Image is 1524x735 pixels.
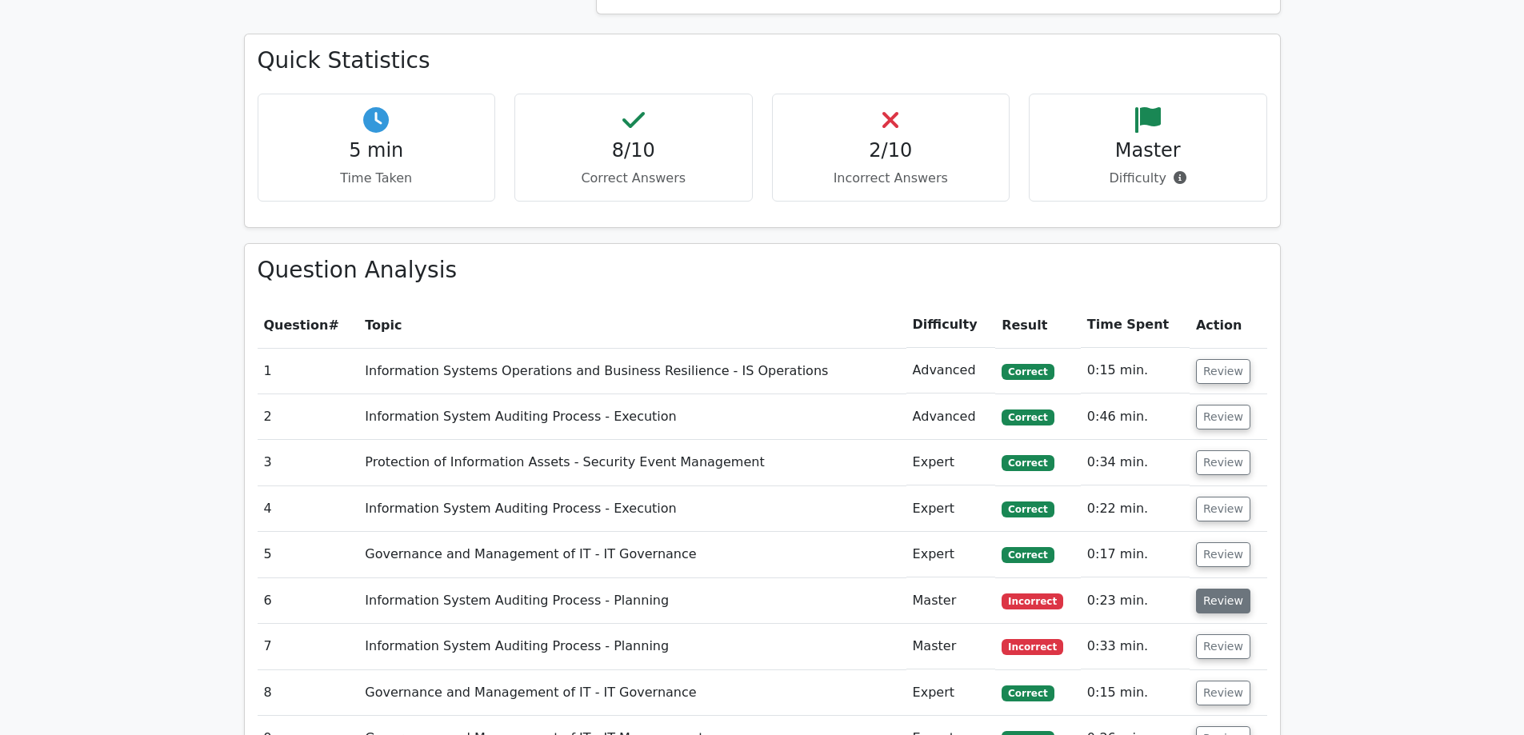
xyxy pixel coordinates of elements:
[1002,409,1054,425] span: Correct
[1081,302,1190,348] th: Time Spent
[258,257,1267,284] h3: Question Analysis
[258,624,359,669] td: 7
[1081,532,1190,577] td: 0:17 min.
[358,624,906,669] td: Information System Auditing Process - Planning
[358,394,906,440] td: Information System Auditing Process - Execution
[1081,578,1190,624] td: 0:23 min.
[1196,405,1250,429] button: Review
[1081,486,1190,532] td: 0:22 min.
[906,348,996,393] td: Advanced
[1196,634,1250,659] button: Review
[1081,394,1190,440] td: 0:46 min.
[1002,639,1063,655] span: Incorrect
[258,578,359,624] td: 6
[1196,589,1250,613] button: Review
[906,578,996,624] td: Master
[1081,670,1190,716] td: 0:15 min.
[1042,169,1254,188] p: Difficulty
[271,139,482,162] h4: 5 min
[528,169,739,188] p: Correct Answers
[528,139,739,162] h4: 8/10
[358,578,906,624] td: Information System Auditing Process - Planning
[1190,302,1267,348] th: Action
[1196,359,1250,384] button: Review
[1196,450,1250,475] button: Review
[258,440,359,485] td: 3
[1002,547,1054,563] span: Correct
[1081,624,1190,669] td: 0:33 min.
[258,47,1267,74] h3: Quick Statistics
[258,486,359,532] td: 4
[906,440,996,485] td: Expert
[786,139,997,162] h4: 2/10
[264,318,329,333] span: Question
[1196,542,1250,567] button: Review
[1196,497,1250,521] button: Review
[358,348,906,393] td: Information Systems Operations and Business Resilience - IS Operations
[906,670,996,716] td: Expert
[258,532,359,577] td: 5
[995,302,1081,348] th: Result
[786,169,997,188] p: Incorrect Answers
[1081,348,1190,393] td: 0:15 min.
[906,394,996,440] td: Advanced
[358,440,906,485] td: Protection of Information Assets - Security Event Management
[271,169,482,188] p: Time Taken
[1081,440,1190,485] td: 0:34 min.
[906,624,996,669] td: Master
[358,302,906,348] th: Topic
[906,486,996,532] td: Expert
[1196,681,1250,705] button: Review
[1002,685,1054,701] span: Correct
[358,532,906,577] td: Governance and Management of IT - IT Governance
[258,348,359,393] td: 1
[258,670,359,716] td: 8
[1002,455,1054,471] span: Correct
[358,670,906,716] td: Governance and Management of IT - IT Governance
[906,302,996,348] th: Difficulty
[1002,501,1054,517] span: Correct
[1042,139,1254,162] h4: Master
[358,486,906,532] td: Information System Auditing Process - Execution
[258,302,359,348] th: #
[258,394,359,440] td: 2
[1002,364,1054,380] span: Correct
[906,532,996,577] td: Expert
[1002,593,1063,609] span: Incorrect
